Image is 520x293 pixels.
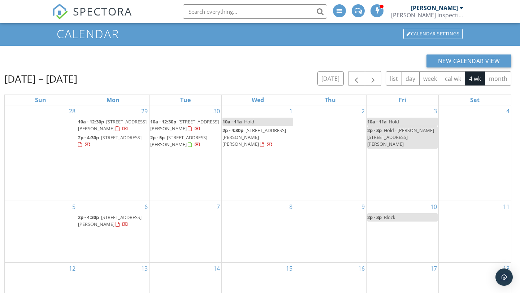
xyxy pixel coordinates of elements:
[366,105,438,201] td: Go to October 3, 2025
[68,263,77,274] a: Go to October 12, 2025
[140,105,149,117] a: Go to September 29, 2025
[294,105,366,201] td: Go to October 2, 2025
[183,4,327,19] input: Search everything...
[222,105,294,201] td: Go to October 1, 2025
[357,263,366,274] a: Go to October 16, 2025
[411,4,458,12] div: [PERSON_NAME]
[77,105,149,201] td: Go to September 29, 2025
[78,118,148,133] a: 10a - 12:30p [STREET_ADDRESS][PERSON_NAME]
[402,71,420,86] button: day
[149,105,222,201] td: Go to September 30, 2025
[244,118,254,125] span: Hold
[78,214,99,220] span: 2p - 4:30p
[288,201,294,213] a: Go to October 8, 2025
[367,214,382,220] span: 2p - 3p
[367,127,434,147] span: Hold - [PERSON_NAME] [STREET_ADDRESS][PERSON_NAME]
[78,213,148,229] a: 2p - 4:30p [STREET_ADDRESS][PERSON_NAME]
[140,263,149,274] a: Go to October 13, 2025
[389,118,399,125] span: Hold
[78,214,142,227] a: 2p - 4:30p [STREET_ADDRESS][PERSON_NAME]
[250,95,265,105] a: Wednesday
[432,105,438,117] a: Go to October 3, 2025
[57,27,463,40] h1: Calendar
[429,263,438,274] a: Go to October 17, 2025
[360,105,366,117] a: Go to October 2, 2025
[68,105,77,117] a: Go to September 28, 2025
[77,201,149,263] td: Go to October 6, 2025
[150,118,219,132] a: 10a - 12:30p [STREET_ADDRESS][PERSON_NAME]
[150,134,221,149] a: 2p - 5p [STREET_ADDRESS][PERSON_NAME]
[502,201,511,213] a: Go to October 11, 2025
[101,134,142,141] span: [STREET_ADDRESS]
[403,28,463,40] a: Calendar Settings
[78,134,148,149] a: 2p - 4:30p [STREET_ADDRESS]
[439,201,511,263] td: Go to October 11, 2025
[441,71,465,86] button: cal wk
[52,10,132,25] a: SPECTORA
[285,263,294,274] a: Go to October 15, 2025
[212,263,221,274] a: Go to October 14, 2025
[150,134,207,148] a: 2p - 5p [STREET_ADDRESS][PERSON_NAME]
[502,263,511,274] a: Go to October 18, 2025
[78,134,142,148] a: 2p - 4:30p [STREET_ADDRESS]
[150,134,207,148] span: [STREET_ADDRESS][PERSON_NAME]
[366,201,438,263] td: Go to October 10, 2025
[323,95,337,105] a: Thursday
[222,127,243,134] span: 2p - 4:30p
[34,95,48,105] a: Sunday
[495,268,513,286] div: Open Intercom Messenger
[5,201,77,263] td: Go to October 5, 2025
[222,201,294,263] td: Go to October 8, 2025
[78,118,147,132] span: [STREET_ADDRESS][PERSON_NAME]
[52,4,68,19] img: The Best Home Inspection Software - Spectora
[71,201,77,213] a: Go to October 5, 2025
[429,201,438,213] a: Go to October 10, 2025
[179,95,192,105] a: Tuesday
[426,54,512,67] button: New Calendar View
[222,118,242,125] span: 10a - 11a
[150,134,165,141] span: 2p - 5p
[367,118,387,125] span: 10a - 11a
[212,105,221,117] a: Go to September 30, 2025
[288,105,294,117] a: Go to October 1, 2025
[4,71,77,86] h2: [DATE] – [DATE]
[149,201,222,263] td: Go to October 7, 2025
[78,118,104,125] span: 10a - 12:30p
[5,105,77,201] td: Go to September 28, 2025
[384,214,395,220] span: Block
[222,127,286,147] a: 2p - 4:30p [STREET_ADDRESS][PERSON_NAME][PERSON_NAME]
[150,118,176,125] span: 10a - 12:30p
[365,71,382,86] button: Next
[78,214,142,227] span: [STREET_ADDRESS][PERSON_NAME]
[439,105,511,201] td: Go to October 4, 2025
[419,71,441,86] button: week
[505,105,511,117] a: Go to October 4, 2025
[367,127,382,134] span: 2p - 3p
[143,201,149,213] a: Go to October 6, 2025
[469,95,481,105] a: Saturday
[215,201,221,213] a: Go to October 7, 2025
[465,71,485,86] button: 4 wk
[105,95,121,105] a: Monday
[294,201,366,263] td: Go to October 9, 2025
[403,29,463,39] div: Calendar Settings
[360,201,366,213] a: Go to October 9, 2025
[386,71,402,86] button: list
[485,71,511,86] button: month
[222,126,293,149] a: 2p - 4:30p [STREET_ADDRESS][PERSON_NAME][PERSON_NAME]
[222,127,286,147] span: [STREET_ADDRESS][PERSON_NAME][PERSON_NAME]
[73,4,132,19] span: SPECTORA
[150,118,219,132] span: [STREET_ADDRESS][PERSON_NAME]
[78,118,147,132] a: 10a - 12:30p [STREET_ADDRESS][PERSON_NAME]
[397,95,408,105] a: Friday
[391,12,463,19] div: McNamara Inspections
[150,118,221,133] a: 10a - 12:30p [STREET_ADDRESS][PERSON_NAME]
[348,71,365,86] button: Previous
[317,71,344,86] button: [DATE]
[78,134,99,141] span: 2p - 4:30p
